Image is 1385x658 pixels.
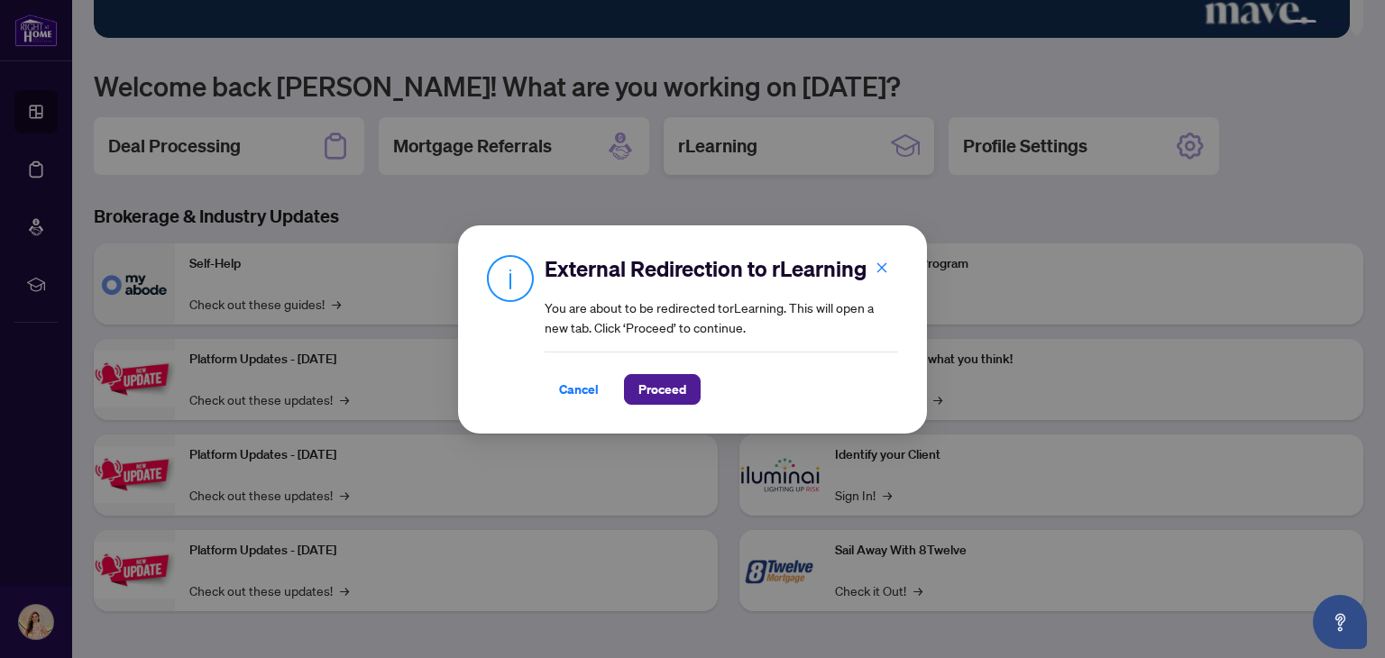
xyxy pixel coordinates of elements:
span: close [876,260,888,273]
button: Cancel [545,374,613,405]
img: Info Icon [487,254,534,302]
div: You are about to be redirected to rLearning . This will open a new tab. Click ‘Proceed’ to continue. [545,254,898,405]
span: Proceed [638,375,686,404]
h2: External Redirection to rLearning [545,254,898,283]
button: Proceed [624,374,701,405]
button: Open asap [1313,595,1367,649]
span: Cancel [559,375,599,404]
